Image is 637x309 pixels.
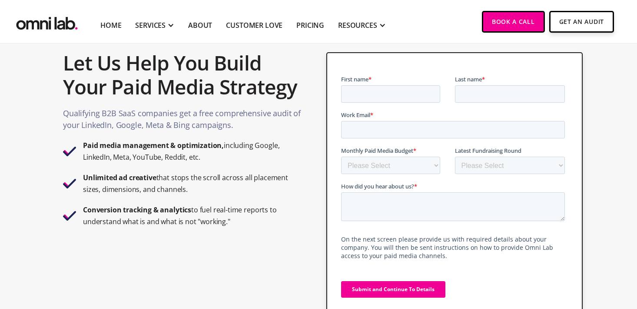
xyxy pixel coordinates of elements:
[14,11,80,32] a: home
[83,205,191,215] strong: Conversion tracking & analytics
[296,20,324,30] a: Pricing
[188,20,212,30] a: About
[341,75,568,305] iframe: Form 0
[63,47,302,103] h2: Let Us Help You Build Your Paid Media Strategy
[83,173,156,182] strong: Unlimited ad creative
[482,11,545,33] a: Book a Call
[594,267,637,309] iframe: Chat Widget
[63,107,302,135] p: Qualifying B2B SaaS companies get a free comprehensive audit of your LinkedIn, Google, Meta & Bin...
[549,11,614,33] a: Get An Audit
[135,20,166,30] div: SERVICES
[83,141,224,150] strong: Paid media management & optimization,
[100,20,121,30] a: Home
[338,20,377,30] div: RESOURCES
[226,20,282,30] a: Customer Love
[83,173,288,194] strong: that stops the scroll across all placement sizes, dimensions, and channels.
[14,11,80,32] img: Omni Lab: B2B SaaS Demand Generation Agency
